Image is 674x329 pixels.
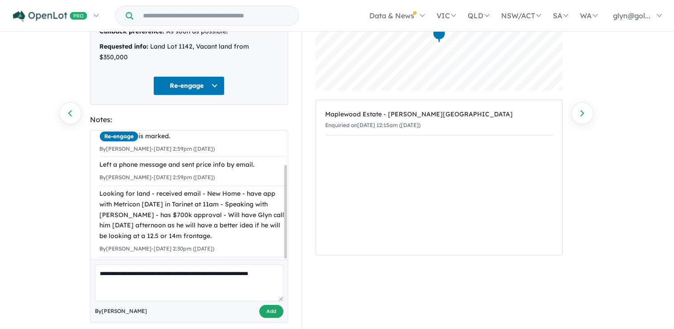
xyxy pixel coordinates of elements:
[153,76,225,95] button: Re-engage
[325,109,553,120] div: Maplewood Estate - [PERSON_NAME][GEOGRAPHIC_DATA]
[99,145,215,152] small: By [PERSON_NAME] - [DATE] 2:59pm ([DATE])
[135,6,297,25] input: Try estate name, suburb, builder or developer
[613,11,650,20] span: glyn@gol...
[99,160,286,170] div: Left a phone message and sent price info by email.
[99,245,214,252] small: By [PERSON_NAME] - [DATE] 2:30pm ([DATE])
[325,122,421,128] small: Enquiried on [DATE] 12:15am ([DATE])
[259,305,283,318] button: Add
[99,131,286,142] div: is marked.
[13,11,87,22] img: Openlot PRO Logo White
[95,307,147,316] span: By [PERSON_NAME]
[90,114,288,126] div: Notes:
[432,27,445,43] div: Map marker
[99,42,148,50] strong: Requested info:
[99,41,279,63] div: Land Lot 1142, Vacant land from $350,000
[99,131,139,142] span: Re-engage
[325,105,553,136] a: Maplewood Estate - [PERSON_NAME][GEOGRAPHIC_DATA]Enquiried on[DATE] 12:15am ([DATE])
[99,174,215,181] small: By [PERSON_NAME] - [DATE] 2:59pm ([DATE])
[99,189,286,242] div: Looking for land - received email - New Home - have app with Metricon [DATE] in Tarinet at 11am -...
